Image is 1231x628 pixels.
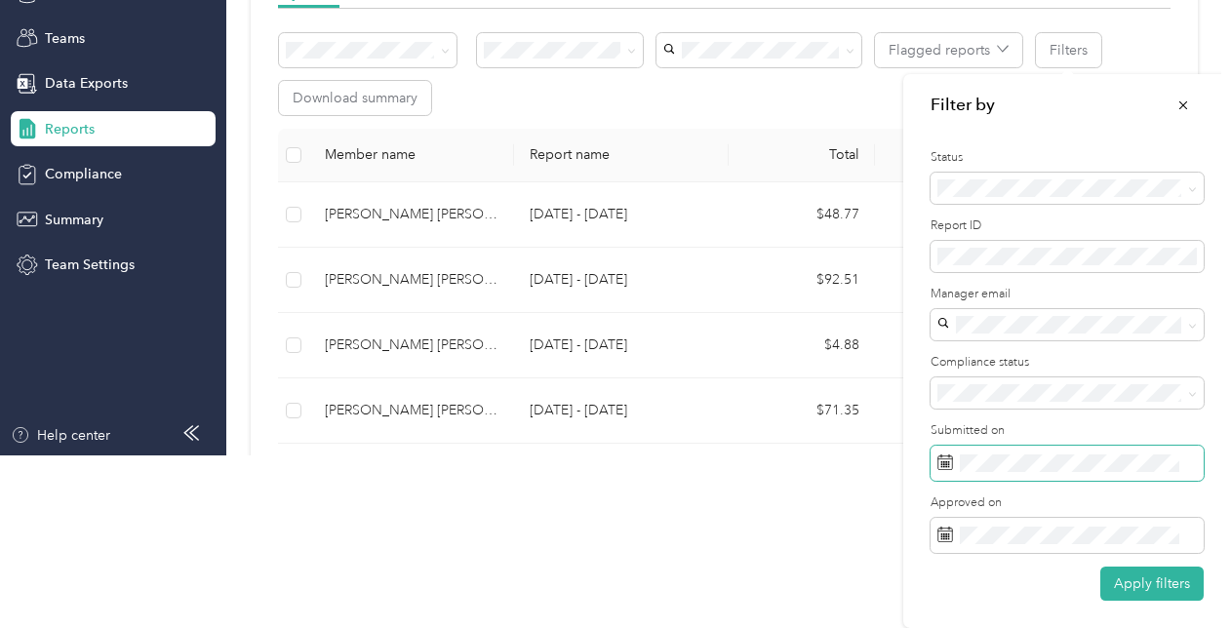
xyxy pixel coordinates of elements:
[325,400,498,421] div: [PERSON_NAME] [PERSON_NAME]
[1036,33,1101,67] button: Filters
[530,204,713,225] p: [DATE] - [DATE]
[931,494,1204,512] label: Approved on
[45,164,122,184] span: Compliance
[875,378,1021,444] td: 286.2
[1100,567,1204,601] button: Apply filters
[1122,519,1231,628] iframe: Everlance-gr Chat Button Frame
[875,33,1022,67] button: Flagged reports
[931,422,1204,440] label: Submitted on
[45,28,85,49] span: Teams
[729,378,875,444] td: $71.35
[279,81,431,115] button: Download summary
[875,182,1021,248] td: 195.3
[45,73,128,94] span: Data Exports
[325,146,498,163] div: Member name
[729,248,875,313] td: $92.51
[45,119,95,139] span: Reports
[729,444,875,509] td: $85.07
[891,146,1006,163] div: Miles
[931,217,1204,235] label: Report ID
[11,425,110,446] button: Help center
[530,400,713,421] p: [DATE] - [DATE]
[514,129,729,182] th: Report name
[931,286,1204,303] label: Manager email
[729,313,875,378] td: $4.88
[45,210,103,230] span: Summary
[931,354,1204,372] label: Compliance status
[530,269,713,291] p: [DATE] - [DATE]
[744,146,859,163] div: Total
[931,93,995,117] strong: title
[325,269,498,291] div: [PERSON_NAME] [PERSON_NAME]
[309,129,514,182] th: Member name
[875,248,1021,313] td: 374.4
[45,255,135,275] span: Team Settings
[729,182,875,248] td: $48.77
[530,334,713,356] p: [DATE] - [DATE]
[325,334,498,356] div: [PERSON_NAME] [PERSON_NAME]
[875,313,1021,378] td: 19.7
[931,149,1204,167] label: Status
[325,204,498,225] div: [PERSON_NAME] [PERSON_NAME]
[875,444,1021,509] td: 351.8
